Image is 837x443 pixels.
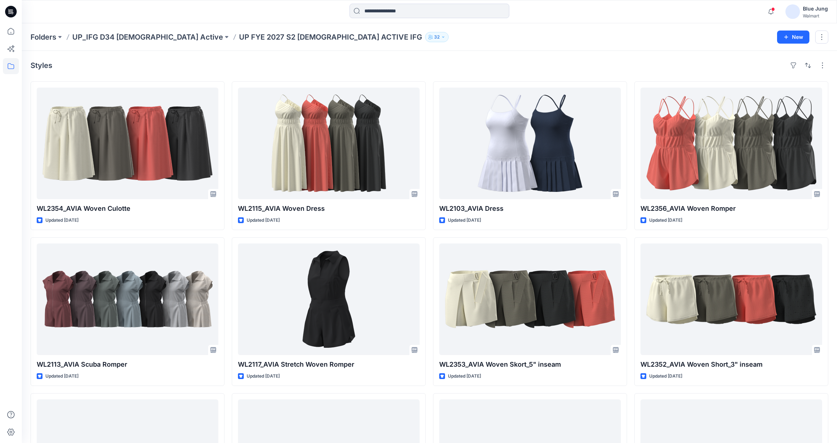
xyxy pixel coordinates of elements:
button: 32 [425,32,449,42]
div: Walmart [803,13,828,19]
p: WL2353_AVIA Woven Skort_5" inseam [439,359,621,370]
p: Updated [DATE] [448,217,481,224]
a: WL2356_AVIA Woven Romper [640,88,822,199]
p: WL2115_AVIA Woven Dress [238,204,420,214]
p: UP FYE 2027 S2 [DEMOGRAPHIC_DATA] ACTIVE IFG [239,32,422,42]
p: WL2354_AVIA Woven Culotte [37,204,218,214]
a: WL2117_AVIA Stretch Woven Romper [238,243,420,355]
a: WL2354_AVIA Woven Culotte [37,88,218,199]
p: WL2103_AVIA Dress [439,204,621,214]
button: New [777,31,809,44]
p: Updated [DATE] [649,372,682,380]
p: Updated [DATE] [45,372,78,380]
a: WL2353_AVIA Woven Skort_5" inseam [439,243,621,355]
h4: Styles [31,61,52,70]
p: Updated [DATE] [649,217,682,224]
p: Updated [DATE] [448,372,481,380]
p: WL2356_AVIA Woven Romper [640,204,822,214]
a: WL2352_AVIA Woven Short_3" inseam [640,243,822,355]
a: WL2103_AVIA Dress [439,88,621,199]
a: Folders [31,32,56,42]
a: UP_IFG D34 [DEMOGRAPHIC_DATA] Active [72,32,223,42]
a: WL2113_AVIA Scuba Romper [37,243,218,355]
img: avatar [785,4,800,19]
a: WL2115_AVIA Woven Dress [238,88,420,199]
p: WL2113_AVIA Scuba Romper [37,359,218,370]
p: WL2117_AVIA Stretch Woven Romper [238,359,420,370]
p: Updated [DATE] [247,372,280,380]
div: Blue Jung [803,4,828,13]
p: WL2352_AVIA Woven Short_3" inseam [640,359,822,370]
p: Updated [DATE] [45,217,78,224]
p: 32 [434,33,440,41]
p: Updated [DATE] [247,217,280,224]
